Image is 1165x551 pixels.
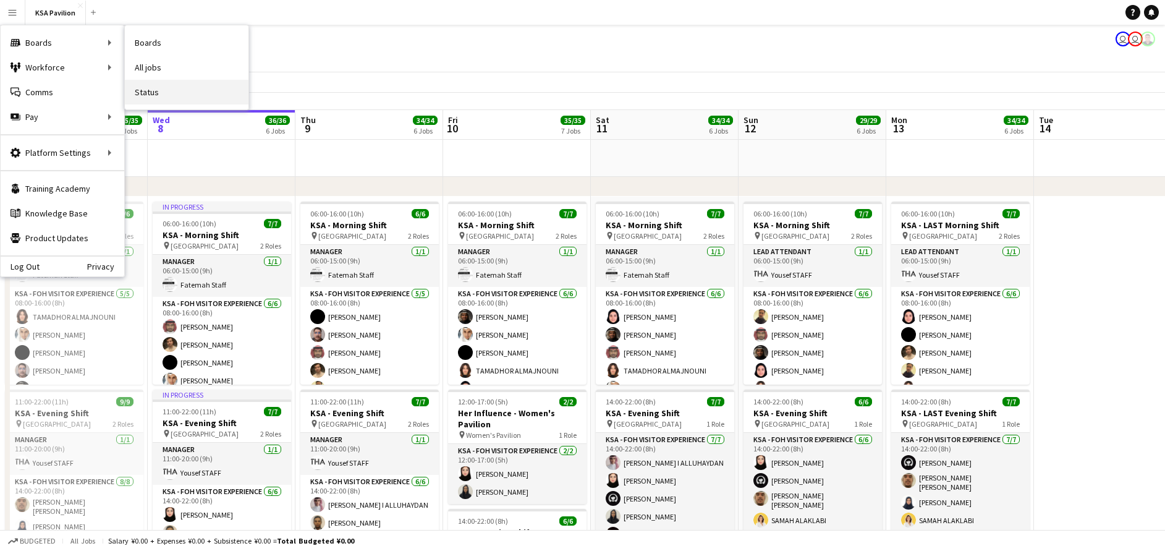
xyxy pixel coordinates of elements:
a: Knowledge Base [1,201,124,226]
span: [GEOGRAPHIC_DATA] [318,231,386,241]
span: 36/36 [265,116,290,125]
app-card-role: Manager1/111:00-20:00 (9h)Yousef STAFF [300,433,439,475]
a: Training Academy [1,176,124,201]
app-card-role: Manager1/106:00-15:00 (9h)Fatemah Staff [153,255,291,297]
div: 12:00-17:00 (5h)2/2Her Influence - Women's Pavilion Women's Pavilion1 RoleKSA - FOH Visitor Exper... [448,390,587,504]
span: 06:00-16:00 (10h) [163,219,216,228]
h3: KSA - Evening Shift [5,408,143,419]
span: [GEOGRAPHIC_DATA] [318,419,386,429]
span: Thu [300,114,316,126]
app-job-card: 06:00-16:00 (10h)7/7KSA - LAST Morning Shift [GEOGRAPHIC_DATA]2 RolesLEAD ATTENDANT1/106:00-15:00... [891,202,1030,385]
span: [GEOGRAPHIC_DATA] [23,419,91,429]
app-user-avatar: Yousef Alabdulmuhsin [1128,32,1143,46]
app-job-card: 06:00-16:00 (10h)6/6KSA - Morning Shift [GEOGRAPHIC_DATA]2 RolesManager1/106:00-15:00 (9h)Fatemah... [300,202,439,385]
app-card-role: Manager1/111:00-20:00 (9h)Yousef STAFF [5,433,143,475]
h3: KSA - Morning Shift [743,220,882,231]
span: 7/7 [707,209,724,218]
span: 6/6 [412,209,429,218]
span: Women's Pavilion [466,430,521,440]
app-card-role: KSA - FOH Visitor Experience6/608:00-16:00 (8h)[PERSON_NAME][PERSON_NAME][PERSON_NAME][PERSON_NAME] [153,297,291,429]
span: 2 Roles [112,419,133,429]
span: 35/35 [117,116,142,125]
span: 06:00-16:00 (10h) [606,209,659,218]
span: 1 Role [854,419,872,429]
h3: KSA - Morning Shift [300,220,439,231]
span: 1 Role [559,430,577,440]
span: 11:00-22:00 (11h) [163,407,216,416]
span: 06:00-16:00 (10h) [310,209,364,218]
h3: KSA - Morning Shift [448,220,587,231]
span: 2/2 [559,397,577,406]
h3: KSA - Morning Shift [153,229,291,241]
span: 2 Roles [703,231,724,241]
span: 35/35 [561,116,585,125]
span: 14 [1037,121,1053,135]
span: 7/7 [1002,397,1020,406]
app-card-role: KSA - FOH Visitor Experience6/608:00-16:00 (8h)[PERSON_NAME][PERSON_NAME][PERSON_NAME][PERSON_NAM... [743,287,882,419]
a: All jobs [125,55,248,80]
span: Wed [153,114,170,126]
app-card-role: KSA - FOH Visitor Experience6/608:00-16:00 (8h)[PERSON_NAME][PERSON_NAME][PERSON_NAME]TAMADHOR AL... [448,287,587,419]
h3: Her Influence - Women's Pavilion [448,408,587,430]
span: [GEOGRAPHIC_DATA] [614,231,682,241]
span: 2 Roles [408,419,429,429]
app-job-card: In progress06:00-16:00 (10h)7/7KSA - Morning Shift [GEOGRAPHIC_DATA]2 RolesManager1/106:00-15:00 ... [153,202,291,385]
span: [GEOGRAPHIC_DATA] [909,419,977,429]
h3: KSA - Evening Shift [448,527,587,538]
span: [GEOGRAPHIC_DATA] [614,419,682,429]
span: All jobs [68,536,98,545]
span: 8 [151,121,170,135]
app-card-role: KSA - FOH Visitor Experience5/508:00-16:00 (8h)TAMADHOR ALMAJNOUNI[PERSON_NAME][PERSON_NAME][PERS... [5,287,143,401]
div: 6 Jobs [413,126,437,135]
div: 6 Jobs [857,126,880,135]
div: 6 Jobs [266,126,289,135]
div: 6 Jobs [1004,126,1028,135]
span: 06:00-16:00 (10h) [753,209,807,218]
a: Status [125,80,248,105]
span: 2 Roles [851,231,872,241]
span: [GEOGRAPHIC_DATA] [466,231,534,241]
app-card-role: KSA - FOH Visitor Experience2/212:00-17:00 (5h)[PERSON_NAME][PERSON_NAME] [448,444,587,504]
span: 6/6 [559,516,577,526]
app-card-role: KSA - FOH Visitor Experience5/508:00-16:00 (8h)[PERSON_NAME][PERSON_NAME][PERSON_NAME][PERSON_NAM... [300,287,439,401]
app-card-role: Manager1/106:00-15:00 (9h)Fatemah Staff [448,245,587,287]
span: [GEOGRAPHIC_DATA] [761,231,829,241]
div: 06:00-16:00 (10h)7/7KSA - Morning Shift [GEOGRAPHIC_DATA]2 RolesManager1/106:00-15:00 (9h)Fatemah... [448,202,587,385]
app-user-avatar: Hussein Al Najjar [1140,32,1155,46]
span: 7/7 [1002,209,1020,218]
span: 2 Roles [260,241,281,250]
span: 1 Role [706,419,724,429]
span: 10 [446,121,458,135]
div: 6 Jobs [709,126,732,135]
span: 29/29 [856,116,881,125]
span: 14:00-22:00 (8h) [901,397,951,406]
h3: KSA - Evening Shift [596,408,734,419]
a: Boards [125,30,248,55]
app-job-card: 06:00-16:00 (10h)7/7KSA - Morning Shift [GEOGRAPHIC_DATA]2 RolesManager1/106:00-15:00 (9h)Fatemah... [596,202,734,385]
span: 14:00-22:00 (8h) [458,516,508,526]
a: Privacy [87,262,124,271]
span: 9 [299,121,316,135]
div: 7 Jobs [561,126,585,135]
app-job-card: 06:00-16:00 (10h)6/6KSA - Morning Shift [GEOGRAPHIC_DATA]2 RolesManager1/106:00-15:00 (9h)Fatemah... [5,202,143,385]
span: 2 Roles [556,231,577,241]
div: Workforce [1,55,124,80]
span: 7/7 [707,397,724,406]
app-card-role: LEAD ATTENDANT1/106:00-15:00 (9h)Yousef STAFF [891,245,1030,287]
span: 14:00-22:00 (8h) [753,397,803,406]
span: 14:00-22:00 (8h) [606,397,656,406]
h3: KSA - LAST Morning Shift [891,220,1030,231]
span: 12:00-17:00 (5h) [458,397,508,406]
button: KSA Pavilion [25,1,86,25]
app-user-avatar: Asami Saga [1116,32,1130,46]
app-card-role: Manager1/106:00-15:00 (9h)Fatemah Staff [300,245,439,287]
span: Tue [1039,114,1053,126]
div: Pay [1,105,124,129]
app-card-role: Manager1/106:00-15:00 (9h)Fatemah Staff [596,245,734,287]
span: Mon [891,114,907,126]
span: 11:00-22:00 (11h) [310,397,364,406]
span: 06:00-16:00 (10h) [458,209,512,218]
